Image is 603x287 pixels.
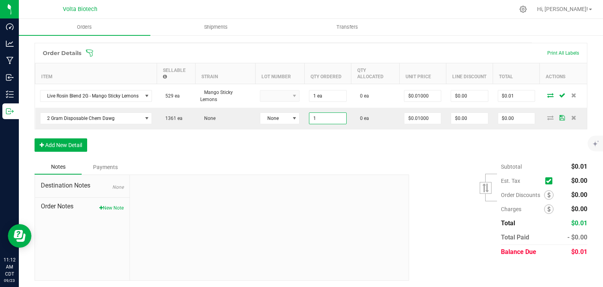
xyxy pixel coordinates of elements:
[501,192,544,198] span: Order Discounts
[567,234,587,241] span: - $0.00
[6,74,14,81] inline-svg: Inbound
[200,116,216,121] span: None
[568,115,580,120] span: Delete Order Detail
[19,19,150,35] a: Orders
[66,24,102,31] span: Orders
[404,113,441,124] input: 0
[43,50,81,56] h1: Order Details
[501,178,542,184] span: Est. Tax
[356,93,369,99] span: 0 ea
[571,163,587,170] span: $0.01
[351,63,400,84] th: Qty Allocated
[571,248,587,256] span: $0.01
[260,113,289,124] span: None
[194,24,238,31] span: Shipments
[41,181,124,190] span: Destination Notes
[571,219,587,227] span: $0.01
[451,113,488,124] input: 0
[451,90,488,101] input: 0
[501,219,515,227] span: Total
[545,175,556,186] span: Calculate excise tax
[518,6,528,13] div: Manage settings
[112,184,124,190] span: None
[6,90,14,98] inline-svg: Inventory
[309,90,346,101] input: 0
[40,90,152,102] span: NO DATA FOUND
[326,24,369,31] span: Transfers
[4,256,15,278] p: 11:12 AM CDT
[6,107,14,115] inline-svg: Outbound
[82,160,129,174] div: Payments
[309,113,346,124] input: 0
[498,113,535,124] input: 0
[255,63,304,84] th: Lot Number
[161,93,180,99] span: 529 ea
[157,63,196,84] th: Sellable
[196,63,256,84] th: Strain
[568,93,580,98] span: Delete Order Detail
[556,93,568,98] span: Save Order Detail
[6,40,14,48] inline-svg: Analytics
[6,57,14,64] inline-svg: Manufacturing
[571,177,587,184] span: $0.00
[282,19,413,35] a: Transfers
[40,113,142,124] span: 2 Gram Disposable Chem Dawg
[356,116,369,121] span: 0 ea
[150,19,282,35] a: Shipments
[404,90,441,101] input: 0
[35,160,82,175] div: Notes
[446,63,493,84] th: Line Discount
[41,202,124,211] span: Order Notes
[35,138,87,152] button: Add New Detail
[200,90,233,102] span: Mango Sticky Lemons
[571,191,587,199] span: $0.00
[6,23,14,31] inline-svg: Dashboard
[571,205,587,213] span: $0.00
[556,115,568,120] span: Save Order Detail
[4,278,15,283] p: 09/23
[498,90,535,101] input: 0
[501,164,522,170] span: Subtotal
[540,63,587,84] th: Actions
[161,116,183,121] span: 1361 ea
[304,63,351,84] th: Qty Ordered
[35,63,157,84] th: Item
[501,234,529,241] span: Total Paid
[537,6,588,12] span: Hi, [PERSON_NAME]!
[63,6,97,13] span: Volta Biotech
[501,248,536,256] span: Balance Due
[493,63,540,84] th: Total
[8,224,31,248] iframe: Resource center
[99,204,124,212] button: New Note
[40,90,142,101] span: Live Rosin Blend 2G - Mango Sticky Lemons
[399,63,446,84] th: Unit Price
[501,206,544,212] span: Charges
